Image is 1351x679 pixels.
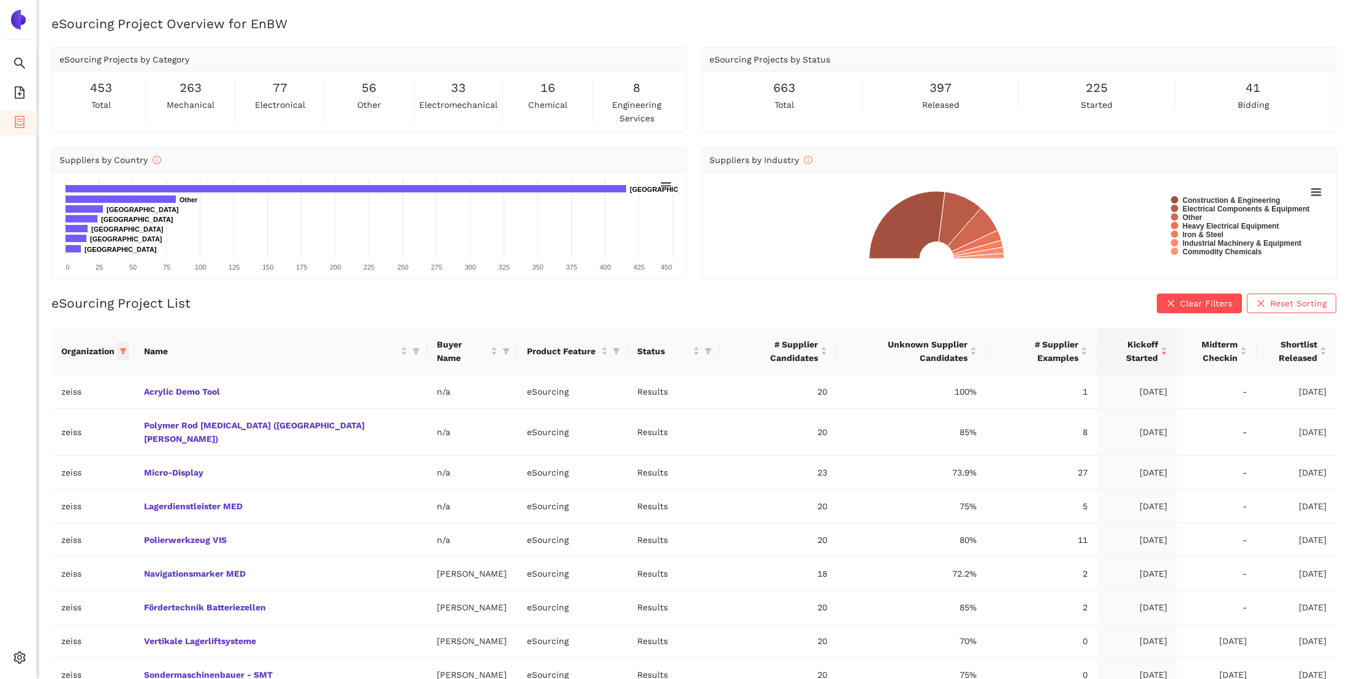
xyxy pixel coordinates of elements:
span: filter [613,347,620,355]
td: 18 [719,557,837,591]
td: zeiss [51,624,134,658]
td: Results [627,591,719,624]
td: - [1177,523,1257,557]
td: 73.9% [837,456,986,490]
td: [PERSON_NAME] [427,557,517,591]
td: 75% [837,490,986,523]
span: filter [702,342,714,360]
td: Results [627,557,719,591]
td: 2 [986,591,1097,624]
td: 20 [719,591,837,624]
text: 0 [66,264,69,271]
td: 23 [719,456,837,490]
span: 8 [633,78,640,97]
td: 70% [837,624,986,658]
text: Industrial Machinery & Equipment [1183,239,1301,248]
td: [DATE] [1097,624,1177,658]
span: released [922,98,959,112]
td: - [1177,591,1257,624]
td: [DATE] [1097,409,1177,456]
td: Results [627,624,719,658]
th: this column's title is Midterm Checkin,this column is sortable [1177,328,1257,375]
td: 20 [719,523,837,557]
text: [GEOGRAPHIC_DATA] [101,216,173,223]
td: eSourcing [517,375,627,409]
td: eSourcing [517,409,627,456]
span: Organization [61,344,115,358]
td: 27 [986,456,1097,490]
text: 200 [330,264,341,271]
span: filter [502,347,510,355]
td: [DATE] [1257,409,1336,456]
span: Suppliers by Country [59,155,161,165]
span: 33 [451,78,466,97]
td: [DATE] [1177,624,1257,658]
span: filter [705,347,712,355]
h2: eSourcing Project List [51,294,191,312]
th: this column's title is Name,this column is sortable [134,328,427,375]
text: 450 [660,264,672,271]
text: [GEOGRAPHIC_DATA] [107,206,179,213]
span: filter [117,342,129,360]
td: [DATE] [1257,456,1336,490]
span: started [1081,98,1113,112]
span: total [774,98,794,112]
td: eSourcing [517,523,627,557]
text: 300 [464,264,475,271]
span: search [13,53,26,77]
span: 263 [180,78,202,97]
span: Midterm Checkin [1187,338,1238,365]
span: Product Feature [527,344,599,358]
span: Suppliers by Industry [710,155,812,165]
td: Results [627,409,719,456]
td: 0 [986,624,1097,658]
button: closeClear Filters [1157,294,1242,313]
td: 20 [719,409,837,456]
td: eSourcing [517,624,627,658]
th: this column's title is Product Feature,this column is sortable [517,328,627,375]
td: n/a [427,409,517,456]
text: [GEOGRAPHIC_DATA] [630,186,702,193]
text: 225 [363,264,374,271]
td: zeiss [51,557,134,591]
td: [PERSON_NAME] [427,591,517,624]
span: filter [500,335,512,367]
text: 250 [397,264,408,271]
span: 225 [1086,78,1108,97]
td: [DATE] [1257,591,1336,624]
text: Construction & Engineering [1183,196,1280,205]
td: 11 [986,523,1097,557]
td: zeiss [51,591,134,624]
td: 8 [986,409,1097,456]
span: electromechanical [419,98,498,112]
td: Results [627,375,719,409]
td: - [1177,557,1257,591]
text: 125 [229,264,240,271]
button: closeReset Sorting [1247,294,1336,313]
span: mechanical [167,98,214,112]
h2: eSourcing Project Overview for EnBW [51,15,1336,32]
span: eSourcing Projects by Category [59,55,189,64]
text: 375 [566,264,577,271]
td: [DATE] [1257,375,1336,409]
span: close [1167,299,1175,309]
text: [GEOGRAPHIC_DATA] [90,235,162,243]
td: - [1177,409,1257,456]
td: 72.2% [837,557,986,591]
td: 2 [986,557,1097,591]
span: engineering services [595,98,679,125]
td: n/a [427,523,517,557]
text: 25 [96,264,103,271]
span: Status [637,344,691,358]
td: 5 [986,490,1097,523]
text: 350 [532,264,543,271]
text: Heavy Electrical Equipment [1183,222,1279,230]
td: [DATE] [1257,624,1336,658]
td: eSourcing [517,490,627,523]
td: [DATE] [1097,523,1177,557]
td: eSourcing [517,557,627,591]
span: info-circle [153,156,161,164]
text: 50 [129,264,137,271]
span: chemical [528,98,567,112]
span: bidding [1238,98,1269,112]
